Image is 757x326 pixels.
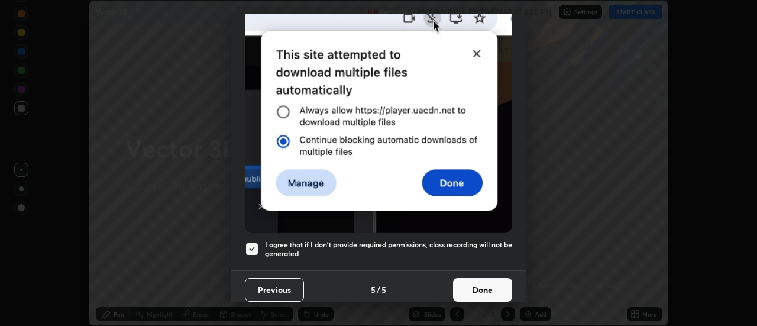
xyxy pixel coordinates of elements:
h4: 5 [371,283,376,296]
h4: 5 [381,283,386,296]
button: Previous [245,278,304,302]
button: Done [453,278,512,302]
h5: I agree that if I don't provide required permissions, class recording will not be generated [265,240,512,259]
h4: / [377,283,380,296]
